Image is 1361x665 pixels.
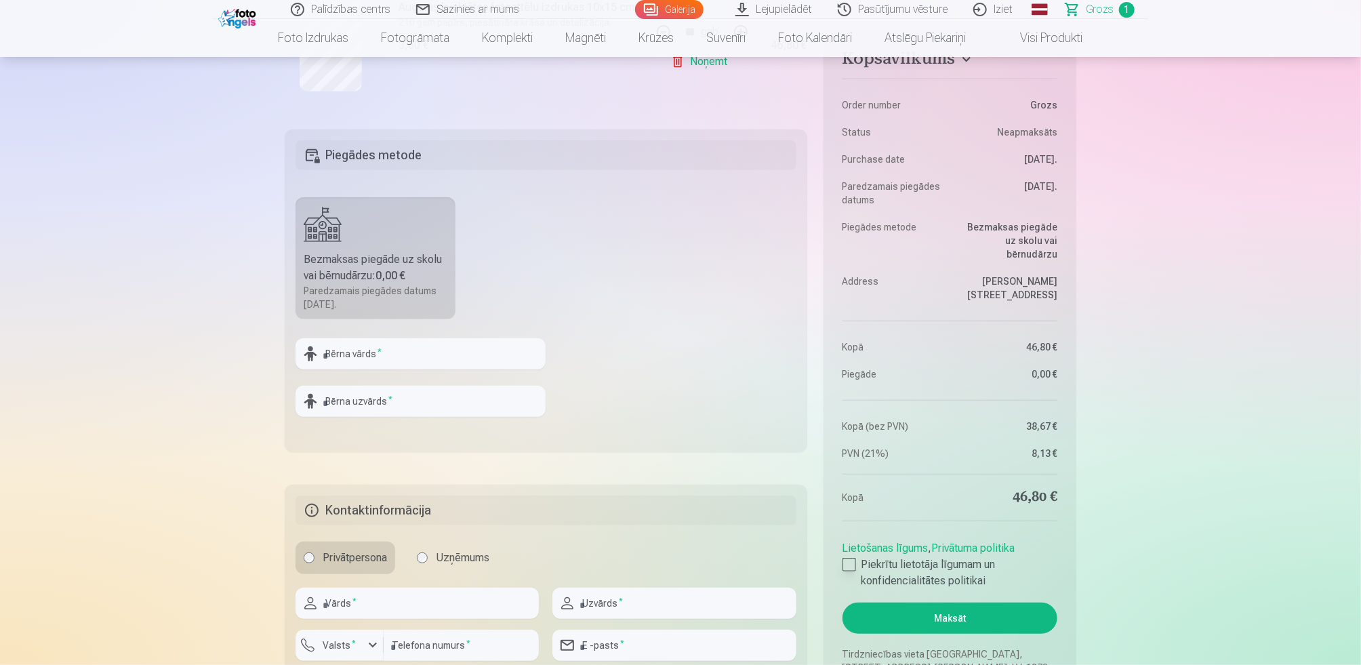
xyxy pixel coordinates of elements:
[932,542,1015,555] a: Privātuma politika
[623,19,691,57] a: Krūzes
[842,220,943,261] dt: Piegādes metode
[1119,2,1135,18] span: 1
[466,19,550,57] a: Komplekti
[417,552,428,563] input: Uzņēmums
[842,488,943,507] dt: Kopā
[550,19,623,57] a: Magnēti
[956,180,1057,207] dd: [DATE].
[763,19,869,57] a: Foto kalendāri
[956,340,1057,354] dd: 46,80 €
[842,535,1057,589] div: ,
[842,153,943,166] dt: Purchase date
[842,180,943,207] dt: Paredzamais piegādes datums
[375,269,405,282] b: 0,00 €
[997,125,1057,139] span: Neapmaksāts
[842,420,943,433] dt: Kopā (bez PVN)
[296,496,796,525] h5: Kontaktinformācija
[671,48,733,75] a: Noņemt
[296,630,384,661] button: Valsts*
[956,275,1057,302] dd: [PERSON_NAME][STREET_ADDRESS]
[869,19,983,57] a: Atslēgu piekariņi
[983,19,1099,57] a: Visi produkti
[842,98,943,112] dt: Order number
[956,447,1057,460] dd: 8,13 €
[842,542,929,555] a: Lietošanas līgums
[365,19,466,57] a: Fotogrāmata
[317,639,361,652] label: Valsts
[691,19,763,57] a: Suvenīri
[956,420,1057,433] dd: 38,67 €
[218,5,260,28] img: /fa1
[956,220,1057,261] dd: Bezmaksas piegāde uz skolu vai bērnudārzu
[842,447,943,460] dt: PVN (21%)
[304,251,447,284] div: Bezmaksas piegāde uz skolu vai bērnudārzu :
[956,98,1057,112] dd: Grozs
[262,19,365,57] a: Foto izdrukas
[296,140,796,170] h5: Piegādes metode
[956,367,1057,381] dd: 0,00 €
[304,284,447,311] div: Paredzamais piegādes datums [DATE].
[842,125,943,139] dt: Status
[842,603,1057,634] button: Maksāt
[842,367,943,381] dt: Piegāde
[842,340,943,354] dt: Kopā
[956,488,1057,507] dd: 46,80 €
[409,542,497,574] label: Uzņēmums
[304,552,314,563] input: Privātpersona
[842,49,1057,73] button: Kopsavilkums
[956,153,1057,166] dd: [DATE].
[296,542,395,574] label: Privātpersona
[1086,1,1114,18] span: Grozs
[842,275,943,302] dt: Address
[842,557,1057,589] label: Piekrītu lietotāja līgumam un konfidencialitātes politikai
